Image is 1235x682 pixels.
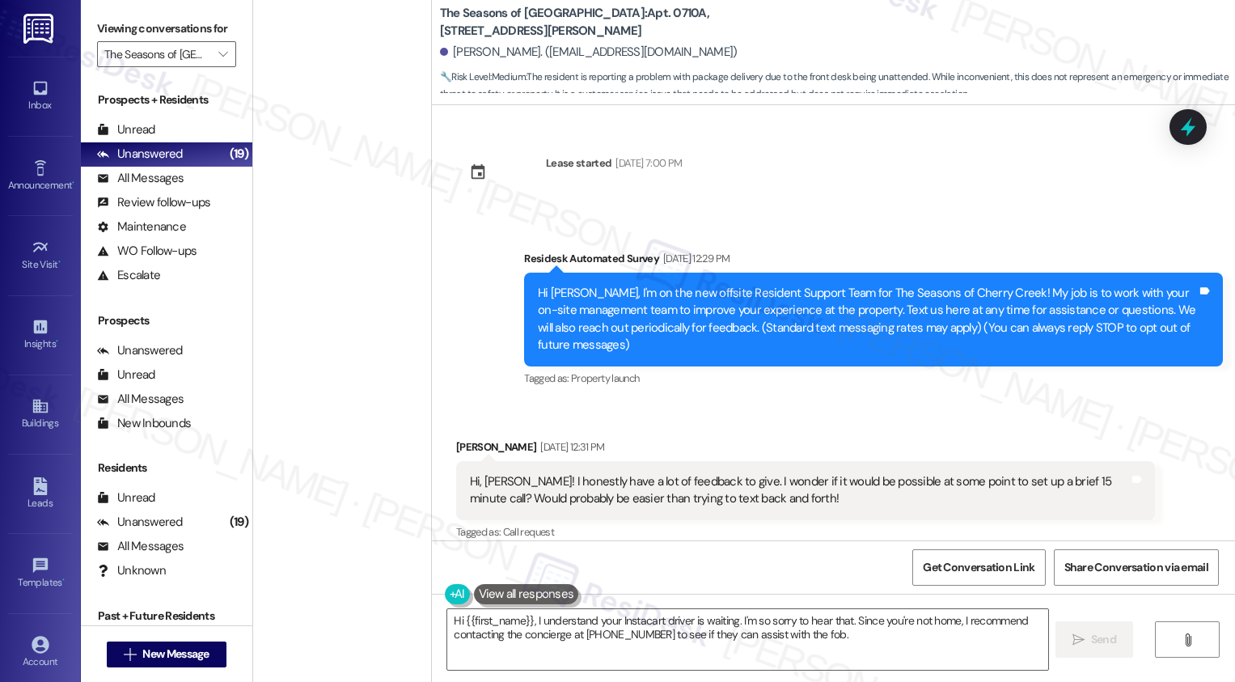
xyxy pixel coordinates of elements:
[538,285,1197,354] div: Hi [PERSON_NAME], I'm on the new offsite Resident Support Team for The Seasons of Cherry Creek! M...
[97,16,236,41] label: Viewing conversations for
[72,177,74,189] span: •
[503,525,554,539] span: Call request
[97,538,184,555] div: All Messages
[440,69,1235,104] span: : The resident is reporting a problem with package delivery due to the front desk being unattende...
[1054,549,1219,586] button: Share Conversation via email
[440,5,763,40] b: The Seasons of [GEOGRAPHIC_DATA]: Apt. 0710A, [STREET_ADDRESS][PERSON_NAME]
[81,91,252,108] div: Prospects + Residents
[81,460,252,477] div: Residents
[1055,621,1134,658] button: Send
[524,250,1223,273] div: Residesk Automated Survey
[56,336,58,347] span: •
[81,312,252,329] div: Prospects
[97,243,197,260] div: WO Follow-ups
[97,514,183,531] div: Unanswered
[912,549,1045,586] button: Get Conversation Link
[58,256,61,268] span: •
[923,559,1034,576] span: Get Conversation Link
[97,170,184,187] div: All Messages
[470,473,1129,508] div: Hi, [PERSON_NAME]! I honestly have a lot of feedback to give. I wonder if it would be possible at...
[97,562,166,579] div: Unknown
[1091,631,1116,648] span: Send
[8,472,73,516] a: Leads
[81,608,252,625] div: Past + Future Residents
[1064,559,1208,576] span: Share Conversation via email
[23,14,57,44] img: ResiDesk Logo
[104,41,210,67] input: All communities
[124,648,136,661] i: 
[62,574,65,586] span: •
[8,392,73,436] a: Buildings
[440,44,738,61] div: [PERSON_NAME]. ([EMAIL_ADDRESS][DOMAIN_NAME])
[226,142,252,167] div: (19)
[107,642,226,667] button: New Message
[97,194,210,211] div: Review follow-ups
[218,48,227,61] i: 
[1182,633,1194,646] i: 
[97,267,160,284] div: Escalate
[536,438,604,455] div: [DATE] 12:31 PM
[546,155,612,172] div: Lease started
[571,371,639,385] span: Property launch
[97,366,155,383] div: Unread
[447,609,1048,670] textarea: Hi {{first_name}}, I understand your Instacart driver is waiting. I'm so sorry to hear that. Sinc...
[611,155,682,172] div: [DATE] 7:00 PM
[97,415,191,432] div: New Inbounds
[8,74,73,118] a: Inbox
[1072,633,1085,646] i: 
[226,510,252,535] div: (19)
[8,631,73,675] a: Account
[659,250,730,267] div: [DATE] 12:29 PM
[8,313,73,357] a: Insights •
[142,646,209,663] span: New Message
[97,489,155,506] div: Unread
[456,438,1155,461] div: [PERSON_NAME]
[440,70,526,83] strong: 🔧 Risk Level: Medium
[8,552,73,595] a: Templates •
[97,342,183,359] div: Unanswered
[97,391,184,408] div: All Messages
[456,520,1155,544] div: Tagged as:
[97,121,155,138] div: Unread
[97,218,186,235] div: Maintenance
[8,234,73,277] a: Site Visit •
[524,366,1223,390] div: Tagged as:
[97,146,183,163] div: Unanswered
